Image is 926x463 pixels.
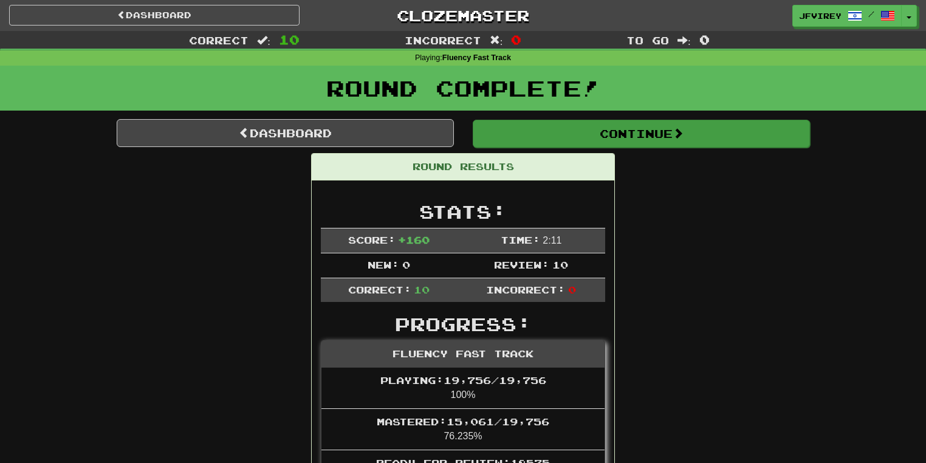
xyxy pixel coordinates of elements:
h2: Progress: [321,314,605,334]
div: Fluency Fast Track [321,341,605,368]
span: 10 [552,259,568,270]
span: Review: [494,259,549,270]
span: 0 [511,32,521,47]
a: Clozemaster [318,5,608,26]
span: Correct: [348,284,411,295]
strong: Fluency Fast Track [442,53,511,62]
span: 0 [699,32,710,47]
span: 0 [402,259,410,270]
span: Correct [189,34,249,46]
span: Time: [501,234,540,245]
span: 2 : 11 [543,235,561,245]
span: 0 [568,284,576,295]
span: Incorrect: [486,284,565,295]
a: Dashboard [117,119,454,147]
span: Mastered: 15,061 / 19,756 [377,416,549,427]
li: 76.235% [321,408,605,450]
button: Continue [473,120,810,148]
span: To go [626,34,669,46]
h2: Stats: [321,202,605,222]
span: Playing: 19,756 / 19,756 [380,374,546,386]
span: Score: [348,234,396,245]
span: : [257,35,270,46]
span: + 160 [398,234,430,245]
a: Dashboard [9,5,300,26]
span: 10 [414,284,430,295]
span: / [868,10,874,18]
h1: Round Complete! [4,76,922,100]
span: 10 [279,32,300,47]
span: : [490,35,503,46]
li: 100% [321,368,605,409]
span: Incorrect [405,34,481,46]
span: jfvirey [799,10,842,21]
div: Round Results [312,154,614,180]
a: jfvirey / [792,5,902,27]
span: New: [368,259,399,270]
span: : [677,35,691,46]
